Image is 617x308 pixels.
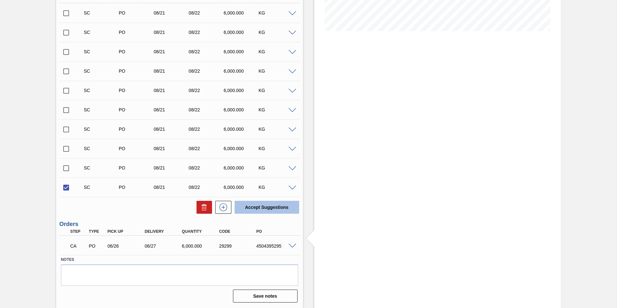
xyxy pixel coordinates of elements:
[222,127,261,132] div: 6,000.000
[222,10,261,15] div: 6,000.000
[143,229,185,234] div: Delivery
[257,185,296,190] div: KG
[187,88,226,93] div: 08/22/2025
[106,229,147,234] div: Pick up
[82,146,121,151] div: Suggestion Created
[152,49,191,54] div: 08/21/2025
[82,88,121,93] div: Suggestion Created
[187,30,226,35] div: 08/22/2025
[152,88,191,93] div: 08/21/2025
[82,68,121,74] div: Suggestion Created
[257,49,296,54] div: KG
[69,239,88,253] div: Canceled
[82,127,121,132] div: Suggestion Created
[222,49,261,54] div: 6,000.000
[235,201,299,214] button: Accept Suggestions
[82,165,121,170] div: Suggestion Created
[187,107,226,112] div: 08/22/2025
[187,165,226,170] div: 08/22/2025
[117,165,156,170] div: Purchase order
[222,146,261,151] div: 6,000.000
[257,30,296,35] div: KG
[82,49,121,54] div: Suggestion Created
[117,107,156,112] div: Purchase order
[222,165,261,170] div: 6,000.000
[87,229,106,234] div: Type
[180,243,222,249] div: 6,000.000
[255,229,296,234] div: PO
[222,185,261,190] div: 6,000.000
[180,229,222,234] div: Quantity
[187,185,226,190] div: 08/22/2025
[193,201,212,214] div: Delete Suggestions
[87,243,106,249] div: Purchase order
[117,30,156,35] div: Purchase order
[152,107,191,112] div: 08/21/2025
[222,68,261,74] div: 6,000.000
[257,10,296,15] div: KG
[187,146,226,151] div: 08/22/2025
[82,30,121,35] div: Suggestion Created
[117,49,156,54] div: Purchase order
[257,107,296,112] div: KG
[152,10,191,15] div: 08/21/2025
[152,165,191,170] div: 08/21/2025
[152,68,191,74] div: 08/21/2025
[231,200,300,214] div: Accept Suggestions
[222,30,261,35] div: 6,000.000
[222,107,261,112] div: 6,000.000
[117,185,156,190] div: Purchase order
[70,243,86,249] p: CA
[106,243,147,249] div: 06/26/2025
[212,201,231,214] div: New suggestion
[143,243,185,249] div: 06/27/2025
[59,221,300,228] h3: Orders
[187,49,226,54] div: 08/22/2025
[257,68,296,74] div: KG
[69,229,88,234] div: Step
[257,146,296,151] div: KG
[117,68,156,74] div: Purchase order
[61,255,298,264] label: Notes
[255,243,296,249] div: 4504395295
[82,185,121,190] div: Suggestion Created
[82,107,121,112] div: Suggestion Created
[222,88,261,93] div: 6,000.000
[152,127,191,132] div: 08/21/2025
[257,88,296,93] div: KG
[257,165,296,170] div: KG
[152,146,191,151] div: 08/21/2025
[152,30,191,35] div: 08/21/2025
[117,146,156,151] div: Purchase order
[152,185,191,190] div: 08/21/2025
[117,10,156,15] div: Purchase order
[82,10,121,15] div: Suggestion Created
[187,10,226,15] div: 08/22/2025
[233,290,298,303] button: Save notes
[217,229,259,234] div: Code
[117,127,156,132] div: Purchase order
[187,68,226,74] div: 08/22/2025
[217,243,259,249] div: 29299
[117,88,156,93] div: Purchase order
[187,127,226,132] div: 08/22/2025
[257,127,296,132] div: KG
